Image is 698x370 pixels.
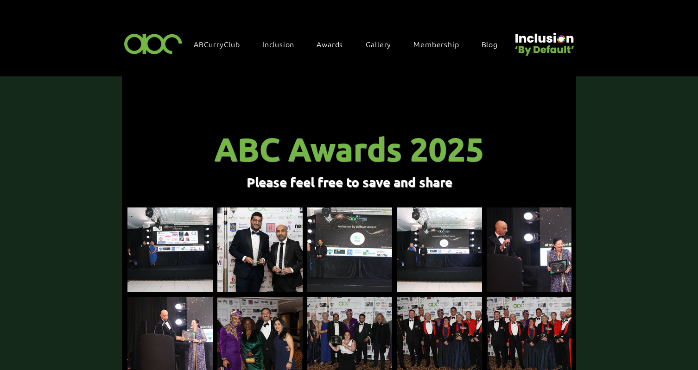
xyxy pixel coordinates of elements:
[477,34,512,54] a: Blog
[312,34,357,54] div: Awards
[512,25,576,57] img: Untitled design (22).png
[262,39,294,49] span: Inclusion
[189,34,512,54] nav: Site
[194,39,240,49] span: ABCurryClub
[214,129,484,169] span: ABC Awards 2025
[409,34,473,54] a: Membership
[258,34,308,54] div: Inclusion
[317,39,343,49] span: Awards
[189,34,254,54] a: ABCurryClub
[361,34,406,54] a: Gallery
[121,30,185,57] img: ABC-Logo-Blank-Background-01-01-2.png
[247,174,452,190] span: Please feel free to save and share
[482,39,498,49] span: Blog
[366,39,392,49] span: Gallery
[413,39,459,49] span: Membership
